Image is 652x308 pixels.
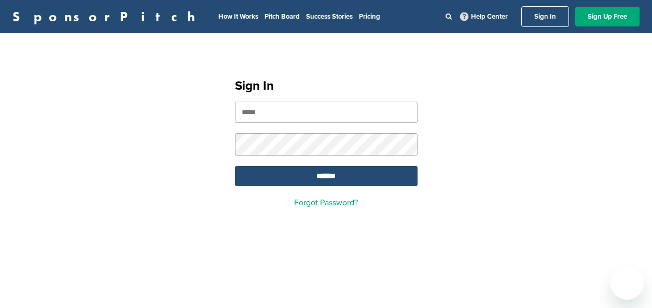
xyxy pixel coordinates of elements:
a: How It Works [218,12,258,21]
a: Success Stories [306,12,353,21]
a: Sign In [521,6,569,27]
a: Help Center [458,10,510,23]
a: SponsorPitch [12,10,202,23]
iframe: Button to launch messaging window [611,267,644,300]
a: Pricing [359,12,380,21]
a: Forgot Password? [294,198,358,208]
a: Sign Up Free [575,7,640,26]
a: Pitch Board [265,12,300,21]
h1: Sign In [235,77,418,95]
